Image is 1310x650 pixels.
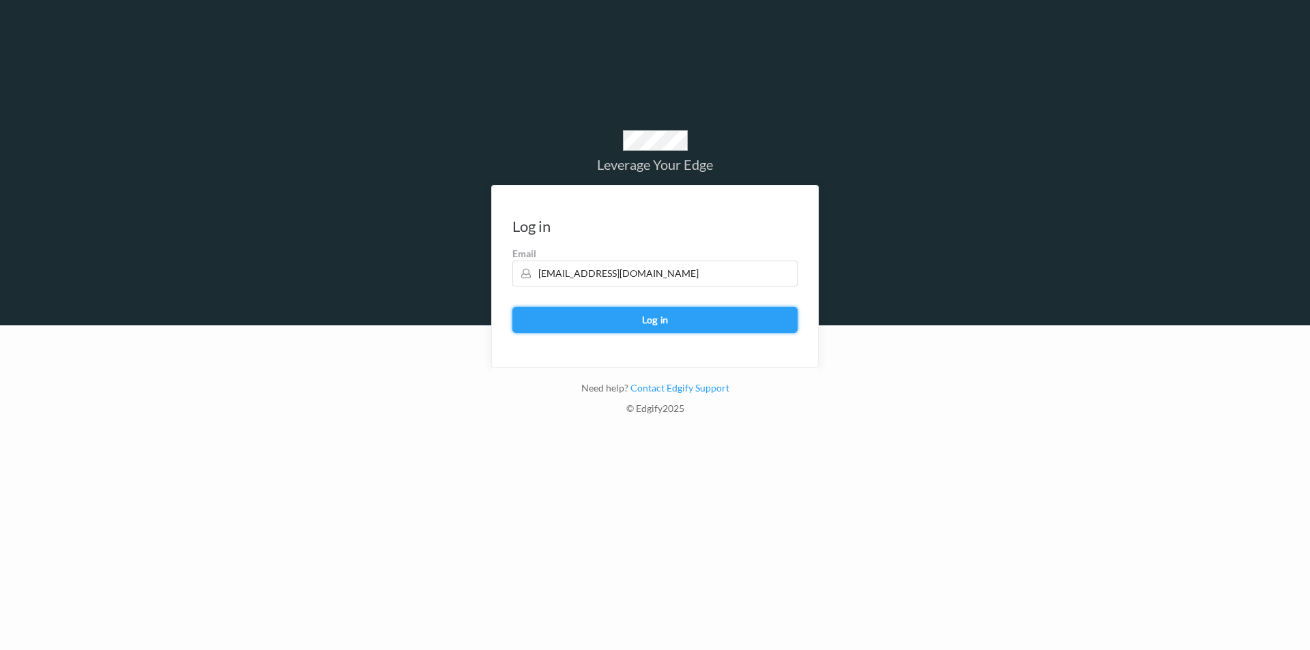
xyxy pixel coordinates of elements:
a: Contact Edgify Support [628,382,729,394]
button: Log in [512,307,798,333]
div: © Edgify 2025 [491,402,819,422]
div: Need help? [491,381,819,402]
label: Email [512,247,798,261]
div: Log in [512,220,551,233]
div: Leverage Your Edge [491,158,819,171]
